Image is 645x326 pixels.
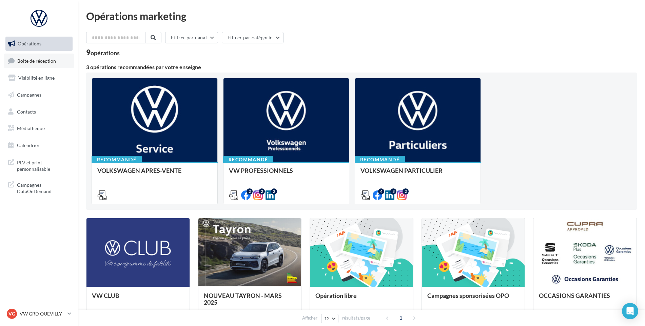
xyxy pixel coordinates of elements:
span: VOLKSWAGEN APRES-VENTE [97,167,181,174]
span: PLV et print personnalisable [17,158,70,172]
div: Opérations marketing [86,11,637,21]
a: VG VW GRD QUEVILLY [5,307,73,320]
div: 2 [271,188,277,195]
a: PLV et print personnalisable [4,155,74,175]
a: Campagnes [4,88,74,102]
button: 12 [321,314,338,323]
span: Campagnes [17,92,41,98]
div: Recommandé [355,156,405,163]
button: Filtrer par catégorie [222,32,284,43]
span: NOUVEAU TAYRON - MARS 2025 [204,292,282,306]
span: 12 [324,316,330,321]
div: Recommandé [223,156,273,163]
a: Campagnes DataOnDemand [4,178,74,198]
div: 9 [86,49,120,56]
span: Médiathèque [17,125,45,131]
div: 2 [259,188,265,195]
a: Médiathèque [4,121,74,136]
a: Opérations [4,37,74,51]
a: Visibilité en ligne [4,71,74,85]
span: Visibilité en ligne [18,75,55,81]
span: Calendrier [17,142,40,148]
span: Campagnes DataOnDemand [17,180,70,195]
span: VG [8,310,15,317]
div: 3 [390,188,396,195]
div: Recommandé [92,156,142,163]
a: Calendrier [4,138,74,152]
div: opérations [91,50,120,56]
div: Open Intercom Messenger [622,303,638,319]
span: Afficher [302,315,317,321]
span: résultats/page [342,315,370,321]
div: 4 [378,188,384,195]
span: Contacts [17,108,36,114]
span: VW PROFESSIONNELS [229,167,293,174]
span: Opérations [18,41,41,46]
span: Boîte de réception [17,58,56,63]
a: Boîte de réception [4,54,74,68]
span: Opération libre [315,292,357,299]
span: 1 [395,312,406,323]
div: 2 [403,188,409,195]
span: VOLKSWAGEN PARTICULIER [360,167,443,174]
div: 3 opérations recommandées par votre enseigne [86,64,637,70]
span: VW CLUB [92,292,119,299]
button: Filtrer par canal [165,32,218,43]
span: Campagnes sponsorisées OPO [427,292,509,299]
a: Contacts [4,105,74,119]
p: VW GRD QUEVILLY [20,310,65,317]
span: OCCASIONS GARANTIES [539,292,610,299]
div: 2 [247,188,253,195]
